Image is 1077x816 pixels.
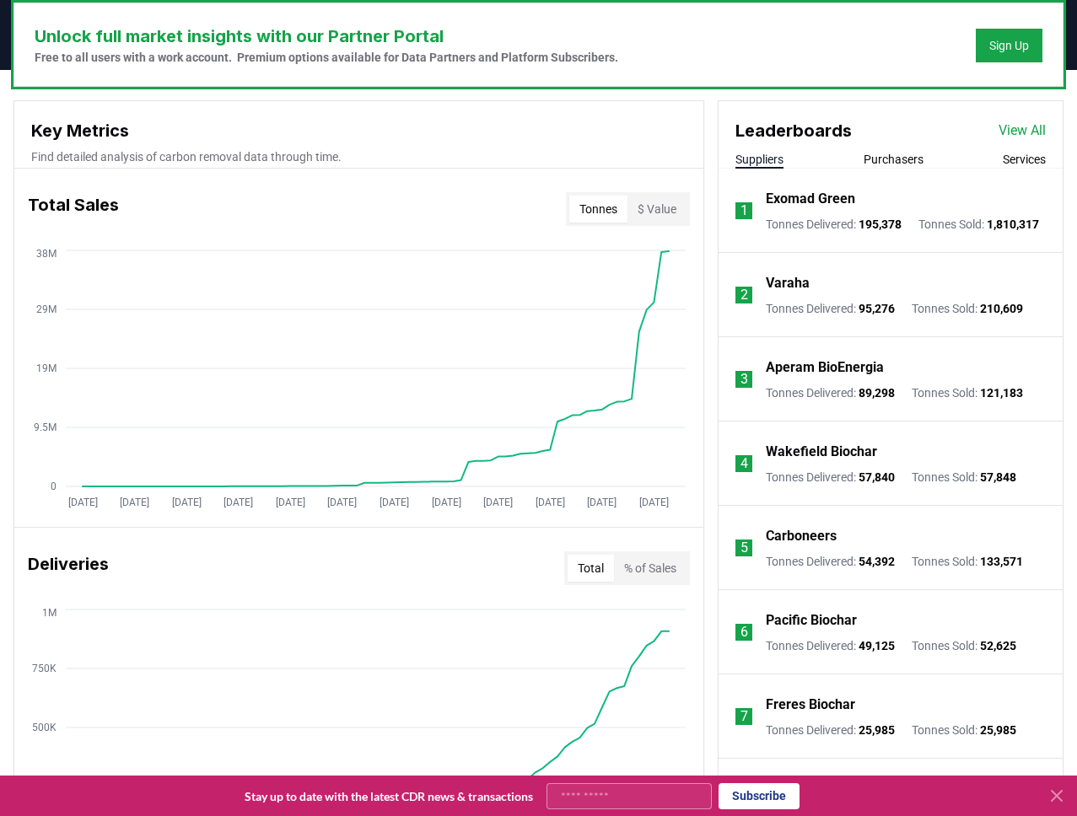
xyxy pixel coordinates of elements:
[276,497,305,508] tspan: [DATE]
[34,421,57,433] tspan: 9.5M
[766,189,855,209] a: Exomad Green
[735,118,852,143] h3: Leaderboards
[36,248,57,260] tspan: 38M
[766,610,857,631] a: Pacific Biochar
[987,217,1039,231] span: 1,810,317
[32,722,57,733] tspan: 500K
[989,37,1029,54] a: Sign Up
[980,555,1023,568] span: 133,571
[766,442,877,462] a: Wakefield Biochar
[859,639,895,652] span: 49,125
[912,384,1023,401] p: Tonnes Sold :
[740,369,748,389] p: 3
[912,300,1023,317] p: Tonnes Sold :
[859,217,902,231] span: 195,378
[766,526,837,546] a: Carboneers
[569,196,627,223] button: Tonnes
[976,29,1042,62] button: Sign Up
[766,216,902,233] p: Tonnes Delivered :
[51,480,57,492] tspan: 0
[587,497,617,508] tspan: [DATE]
[912,637,1016,654] p: Tonnes Sold :
[859,386,895,400] span: 89,298
[980,723,1016,737] span: 25,985
[766,553,895,570] p: Tonnes Delivered :
[740,622,748,642] p: 6
[36,362,57,374] tspan: 19M
[766,469,895,486] p: Tonnes Delivered :
[918,216,1039,233] p: Tonnes Sold :
[32,663,57,674] tspan: 750K
[172,497,202,508] tspan: [DATE]
[536,497,565,508] tspan: [DATE]
[766,300,895,317] p: Tonnes Delivered :
[859,302,895,315] span: 95,276
[766,637,895,654] p: Tonnes Delivered :
[28,192,119,226] h3: Total Sales
[766,695,855,715] a: Freres Biochar
[31,148,687,165] p: Find detailed analysis of carbon removal data through time.
[864,151,924,168] button: Purchasers
[740,454,748,474] p: 4
[999,121,1046,141] a: View All
[980,639,1016,652] span: 52,625
[980,386,1023,400] span: 121,183
[740,285,748,305] p: 2
[735,151,784,168] button: Suppliers
[568,555,614,582] button: Total
[740,538,748,558] p: 5
[912,722,1016,738] p: Tonnes Sold :
[639,497,669,508] tspan: [DATE]
[859,470,895,484] span: 57,840
[614,555,687,582] button: % of Sales
[35,49,618,66] p: Free to all users with a work account. Premium options available for Data Partners and Platform S...
[28,551,109,585] h3: Deliveries
[980,470,1016,484] span: 57,848
[327,497,357,508] tspan: [DATE]
[432,497,461,508] tspan: [DATE]
[766,384,895,401] p: Tonnes Delivered :
[766,357,884,378] a: Aperam BioEnergia
[223,497,253,508] tspan: [DATE]
[740,201,748,221] p: 1
[42,607,57,619] tspan: 1M
[859,555,895,568] span: 54,392
[483,497,513,508] tspan: [DATE]
[766,722,895,738] p: Tonnes Delivered :
[740,706,748,727] p: 7
[859,723,895,737] span: 25,985
[380,497,409,508] tspan: [DATE]
[912,469,1016,486] p: Tonnes Sold :
[912,553,1023,570] p: Tonnes Sold :
[31,118,687,143] h3: Key Metrics
[35,24,618,49] h3: Unlock full market insights with our Partner Portal
[120,497,149,508] tspan: [DATE]
[68,497,98,508] tspan: [DATE]
[36,303,57,315] tspan: 29M
[980,302,1023,315] span: 210,609
[627,196,687,223] button: $ Value
[766,273,810,293] a: Varaha
[1003,151,1046,168] button: Services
